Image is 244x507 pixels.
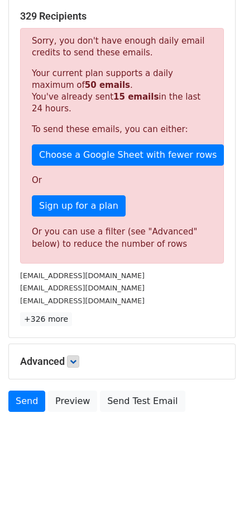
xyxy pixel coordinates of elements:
iframe: Chat Widget [188,453,244,507]
strong: 50 emails [85,80,130,90]
p: To send these emails, you can either: [32,124,212,135]
small: [EMAIL_ADDRESS][DOMAIN_NAME] [20,297,145,305]
a: Choose a Google Sheet with fewer rows [32,144,224,166]
div: 聊天小组件 [188,453,244,507]
strong: 15 emails [113,92,159,102]
a: Send [8,391,45,412]
p: Or [32,175,212,186]
p: Your current plan supports a daily maximum of . You've already sent in the last 24 hours. [32,68,212,115]
p: Sorry, you don't have enough daily email credits to send these emails. [32,35,212,59]
div: Or you can use a filter (see "Advanced" below) to reduce the number of rows [32,226,212,251]
a: Send Test Email [100,391,185,412]
a: Preview [48,391,97,412]
a: Sign up for a plan [32,195,126,217]
a: +326 more [20,312,72,326]
small: [EMAIL_ADDRESS][DOMAIN_NAME] [20,284,145,292]
small: [EMAIL_ADDRESS][DOMAIN_NAME] [20,271,145,280]
h5: 329 Recipients [20,10,224,22]
h5: Advanced [20,355,224,368]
